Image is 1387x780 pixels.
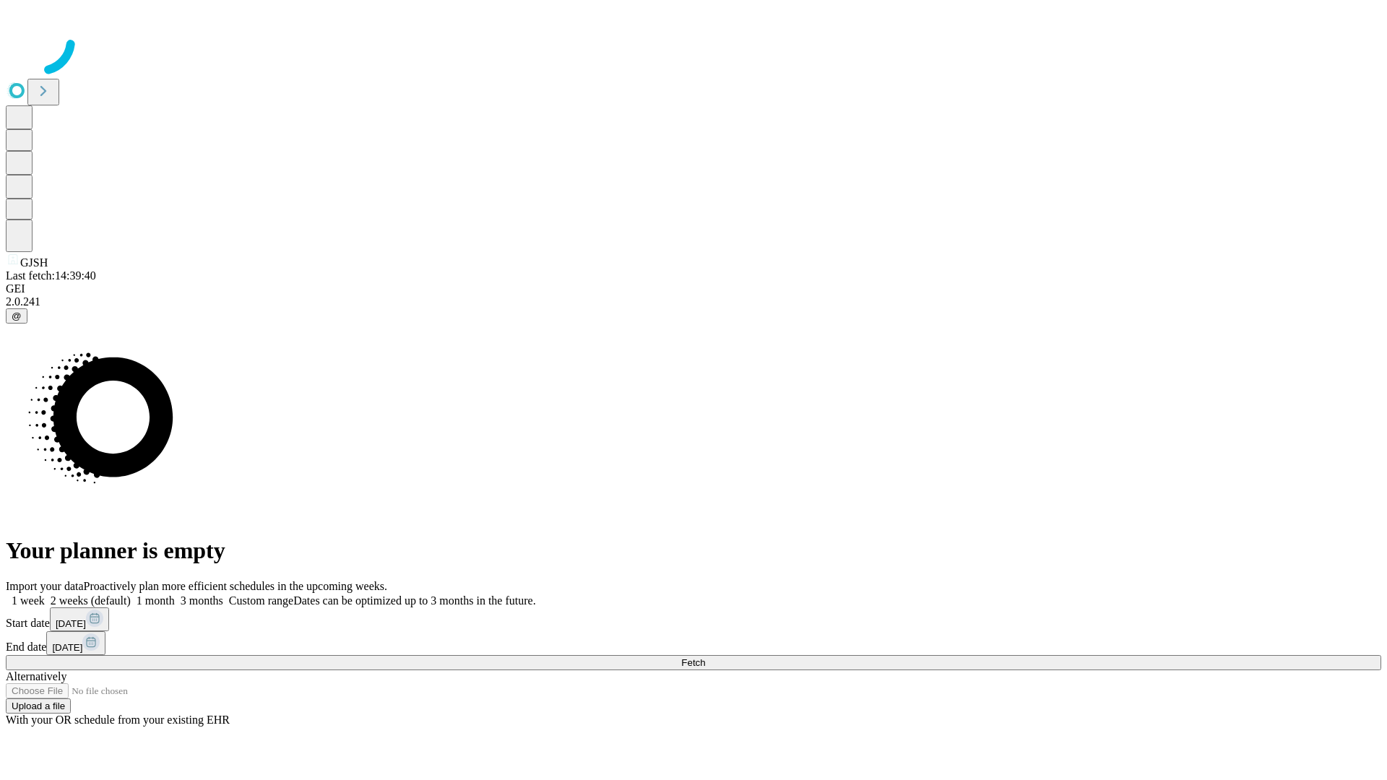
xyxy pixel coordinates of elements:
[6,670,66,682] span: Alternatively
[46,631,105,655] button: [DATE]
[84,580,387,592] span: Proactively plan more efficient schedules in the upcoming weeks.
[56,618,86,629] span: [DATE]
[137,594,175,607] span: 1 month
[52,642,82,653] span: [DATE]
[6,295,1381,308] div: 2.0.241
[6,698,71,714] button: Upload a file
[6,607,1381,631] div: Start date
[12,594,45,607] span: 1 week
[6,580,84,592] span: Import your data
[293,594,535,607] span: Dates can be optimized up to 3 months in the future.
[6,537,1381,564] h1: Your planner is empty
[6,282,1381,295] div: GEI
[181,594,223,607] span: 3 months
[6,655,1381,670] button: Fetch
[6,269,96,282] span: Last fetch: 14:39:40
[6,308,27,324] button: @
[12,311,22,321] span: @
[681,657,705,668] span: Fetch
[51,594,131,607] span: 2 weeks (default)
[6,714,230,726] span: With your OR schedule from your existing EHR
[50,607,109,631] button: [DATE]
[6,631,1381,655] div: End date
[20,256,48,269] span: GJSH
[229,594,293,607] span: Custom range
